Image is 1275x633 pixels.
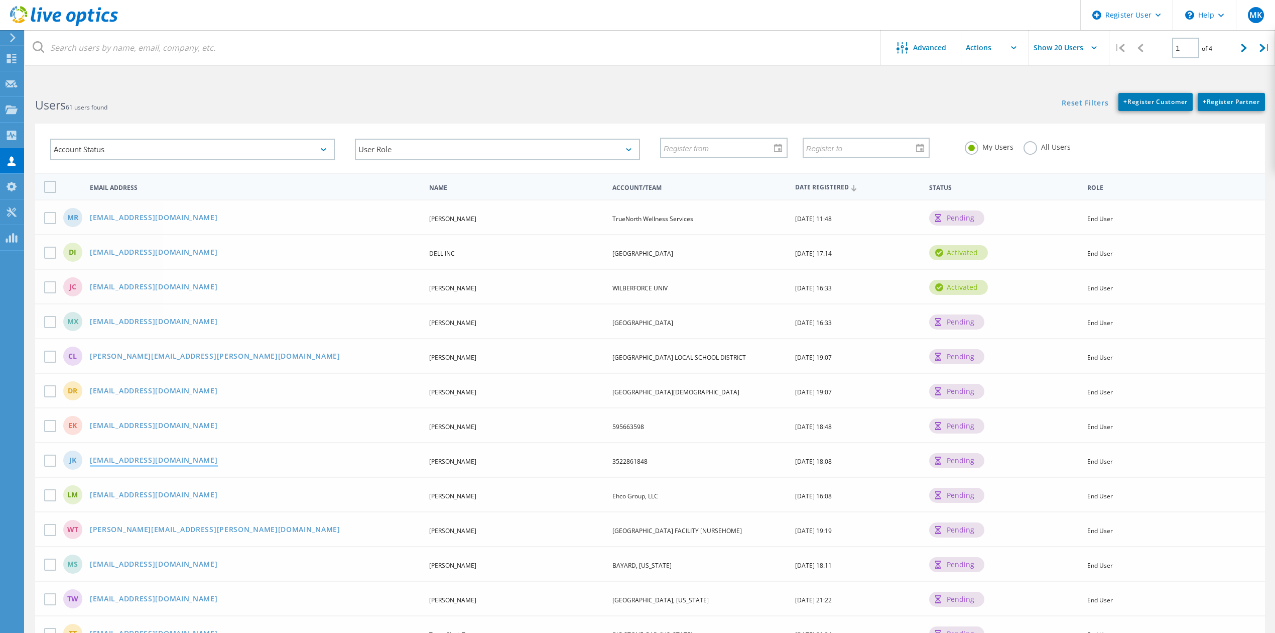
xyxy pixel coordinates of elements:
[795,215,832,223] span: [DATE] 11:48
[1087,561,1113,570] span: End User
[1123,97,1188,106] span: Register Customer
[913,44,946,51] span: Advanced
[90,283,218,292] a: [EMAIL_ADDRESS][DOMAIN_NAME]
[929,349,984,364] div: pending
[67,318,78,325] span: MX
[67,526,78,533] span: WT
[929,384,984,399] div: pending
[67,595,78,602] span: TW
[795,388,832,396] span: [DATE] 19:07
[50,139,335,160] div: Account Status
[929,488,984,503] div: pending
[929,314,984,330] div: pending
[90,491,218,500] a: [EMAIL_ADDRESS][DOMAIN_NAME]
[612,561,672,570] span: BAYARD, [US_STATE]
[429,423,476,431] span: [PERSON_NAME]
[69,249,76,256] span: DI
[929,592,984,607] div: pending
[612,319,673,327] span: [GEOGRAPHIC_DATA]
[1118,93,1193,111] a: +Register Customer
[1087,215,1113,223] span: End User
[429,284,476,292] span: [PERSON_NAME]
[795,457,832,466] span: [DATE] 18:08
[429,249,455,258] span: DELL INC
[795,319,832,327] span: [DATE] 16:33
[612,423,644,431] span: 595663598
[795,353,832,362] span: [DATE] 19:07
[804,138,922,157] input: Register to
[929,245,988,260] div: activated
[1202,44,1212,53] span: of 4
[612,457,648,466] span: 3522861848
[929,185,1079,191] span: Status
[612,284,668,292] span: WILBERFORCE UNIV
[355,139,640,160] div: User Role
[66,103,107,112] span: 61 users found
[69,283,76,290] span: JC
[90,387,218,396] a: [EMAIL_ADDRESS][DOMAIN_NAME]
[1062,99,1108,108] a: Reset Filters
[795,284,832,292] span: [DATE] 16:33
[90,457,218,465] a: [EMAIL_ADDRESS][DOMAIN_NAME]
[929,418,984,434] div: pending
[429,596,476,604] span: [PERSON_NAME]
[25,30,881,65] input: Search users by name, email, company, etc.
[90,185,421,191] span: Email Address
[67,214,78,221] span: MR
[1024,141,1071,151] label: All Users
[929,210,984,226] div: pending
[1123,97,1127,106] b: +
[612,185,787,191] span: Account/Team
[795,184,921,191] span: Date Registered
[795,249,832,258] span: [DATE] 17:14
[67,491,78,498] span: LM
[612,596,709,604] span: [GEOGRAPHIC_DATA], [US_STATE]
[795,423,832,431] span: [DATE] 18:48
[1203,97,1207,106] b: +
[429,319,476,327] span: [PERSON_NAME]
[429,388,476,396] span: [PERSON_NAME]
[612,353,746,362] span: [GEOGRAPHIC_DATA] LOCAL SCHOOL DISTRICT
[90,214,218,223] a: [EMAIL_ADDRESS][DOMAIN_NAME]
[965,141,1013,151] label: My Users
[429,215,476,223] span: [PERSON_NAME]
[795,561,832,570] span: [DATE] 18:11
[90,422,218,431] a: [EMAIL_ADDRESS][DOMAIN_NAME]
[429,561,476,570] span: [PERSON_NAME]
[35,97,66,113] b: Users
[67,561,78,568] span: MS
[1087,596,1113,604] span: End User
[1087,319,1113,327] span: End User
[929,280,988,295] div: activated
[90,318,218,327] a: [EMAIL_ADDRESS][DOMAIN_NAME]
[612,249,673,258] span: [GEOGRAPHIC_DATA]
[1087,388,1113,396] span: End User
[1087,526,1113,535] span: End User
[429,353,476,362] span: [PERSON_NAME]
[929,453,984,468] div: pending
[929,557,984,572] div: pending
[1087,492,1113,500] span: End User
[1109,30,1130,66] div: |
[1087,249,1113,258] span: End User
[795,526,832,535] span: [DATE] 19:19
[612,492,658,500] span: Ehco Group, LLC
[1087,284,1113,292] span: End User
[612,215,693,223] span: TrueNorth Wellness Services
[929,522,984,538] div: pending
[68,387,77,394] span: DR
[795,596,832,604] span: [DATE] 21:22
[661,138,780,157] input: Register from
[612,526,742,535] span: [GEOGRAPHIC_DATA] FACILITY [NURSEHOME]
[1198,93,1265,111] a: +Register Partner
[1087,457,1113,466] span: End User
[69,457,76,464] span: JK
[1254,30,1275,66] div: |
[90,595,218,604] a: [EMAIL_ADDRESS][DOMAIN_NAME]
[1087,423,1113,431] span: End User
[90,561,218,569] a: [EMAIL_ADDRESS][DOMAIN_NAME]
[1087,353,1113,362] span: End User
[1249,11,1262,19] span: MK
[90,353,340,361] a: [PERSON_NAME][EMAIL_ADDRESS][PERSON_NAME][DOMAIN_NAME]
[429,492,476,500] span: [PERSON_NAME]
